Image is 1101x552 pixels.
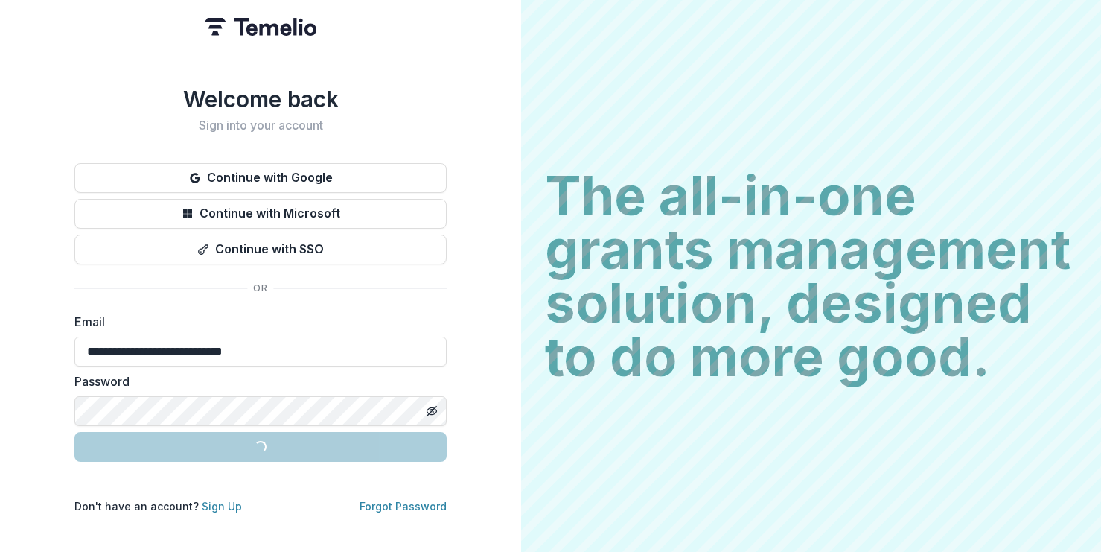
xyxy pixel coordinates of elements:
a: Forgot Password [360,500,447,513]
button: Continue with Google [74,163,447,193]
button: Toggle password visibility [420,399,444,423]
label: Password [74,372,438,390]
h2: Sign into your account [74,118,447,133]
button: Continue with SSO [74,235,447,264]
label: Email [74,313,438,331]
img: Temelio [205,18,316,36]
h1: Welcome back [74,86,447,112]
p: Don't have an account? [74,498,242,514]
button: Continue with Microsoft [74,199,447,229]
a: Sign Up [202,500,242,513]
